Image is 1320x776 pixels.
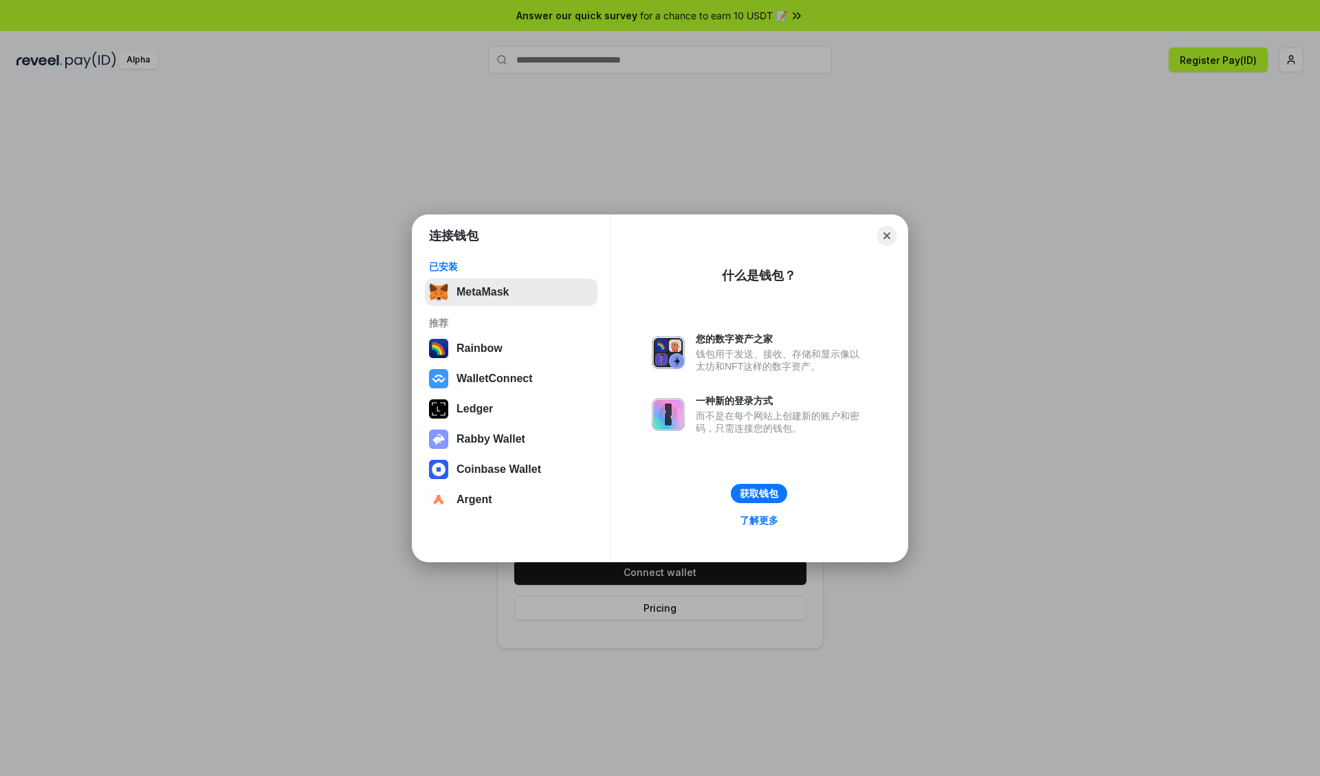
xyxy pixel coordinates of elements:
[456,286,509,298] div: MetaMask
[429,430,448,449] img: svg+xml,%3Csvg%20xmlns%3D%22http%3A%2F%2Fwww.w3.org%2F2000%2Fsvg%22%20fill%3D%22none%22%20viewBox...
[429,399,448,419] img: svg+xml,%3Csvg%20xmlns%3D%22http%3A%2F%2Fwww.w3.org%2F2000%2Fsvg%22%20width%3D%2228%22%20height%3...
[877,226,896,245] button: Close
[429,490,448,509] img: svg+xml,%3Csvg%20width%3D%2228%22%20height%3D%2228%22%20viewBox%3D%220%200%2028%2028%22%20fill%3D...
[696,348,866,373] div: 钱包用于发送、接收、存储和显示像以太坊和NFT这样的数字资产。
[425,486,597,513] button: Argent
[696,410,866,434] div: 而不是在每个网站上创建新的账户和密码，只需连接您的钱包。
[696,395,866,407] div: 一种新的登录方式
[456,494,492,506] div: Argent
[456,373,533,385] div: WalletConnect
[696,333,866,345] div: 您的数字资产之家
[425,456,597,483] button: Coinbase Wallet
[456,463,541,476] div: Coinbase Wallet
[425,425,597,453] button: Rabby Wallet
[429,228,478,244] h1: 连接钱包
[731,484,787,503] button: 获取钱包
[429,260,593,273] div: 已安装
[456,403,493,415] div: Ledger
[425,335,597,362] button: Rainbow
[722,267,796,284] div: 什么是钱包？
[740,514,778,526] div: 了解更多
[652,398,685,431] img: svg+xml,%3Csvg%20xmlns%3D%22http%3A%2F%2Fwww.w3.org%2F2000%2Fsvg%22%20fill%3D%22none%22%20viewBox...
[731,511,786,529] a: 了解更多
[740,487,778,500] div: 获取钱包
[429,369,448,388] img: svg+xml,%3Csvg%20width%3D%2228%22%20height%3D%2228%22%20viewBox%3D%220%200%2028%2028%22%20fill%3D...
[429,339,448,358] img: svg+xml,%3Csvg%20width%3D%22120%22%20height%3D%22120%22%20viewBox%3D%220%200%20120%20120%22%20fil...
[425,365,597,392] button: WalletConnect
[652,336,685,369] img: svg+xml,%3Csvg%20xmlns%3D%22http%3A%2F%2Fwww.w3.org%2F2000%2Fsvg%22%20fill%3D%22none%22%20viewBox...
[425,278,597,306] button: MetaMask
[456,433,525,445] div: Rabby Wallet
[429,282,448,302] img: svg+xml,%3Csvg%20fill%3D%22none%22%20height%3D%2233%22%20viewBox%3D%220%200%2035%2033%22%20width%...
[429,317,593,329] div: 推荐
[456,342,503,355] div: Rainbow
[425,395,597,423] button: Ledger
[429,460,448,479] img: svg+xml,%3Csvg%20width%3D%2228%22%20height%3D%2228%22%20viewBox%3D%220%200%2028%2028%22%20fill%3D...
